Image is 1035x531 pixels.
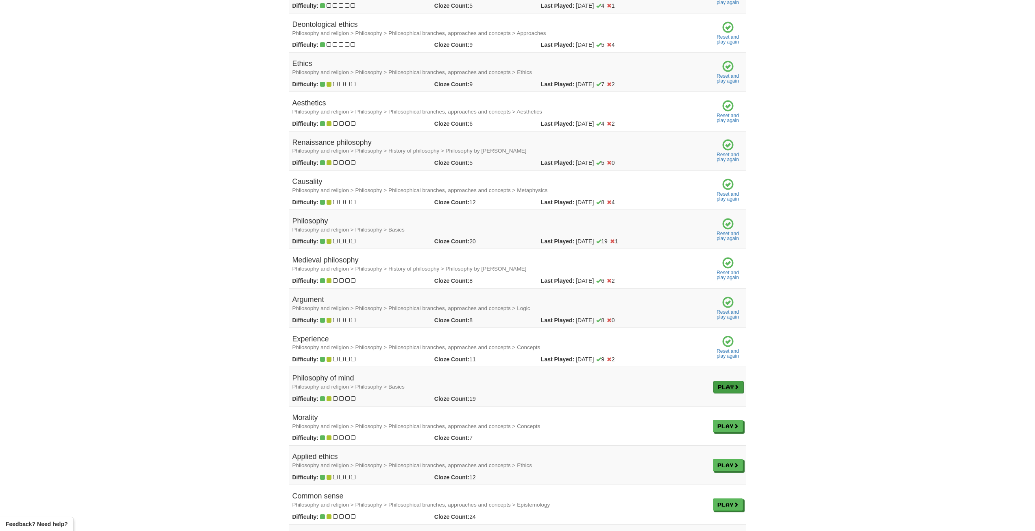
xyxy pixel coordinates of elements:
[292,187,548,193] small: Philosophy and religion > Philosophy > Philosophical branches, approaches and concepts > Metaphysics
[292,356,319,363] strong: Difficulty:
[713,498,743,511] a: Play
[576,120,614,128] span: [DATE]
[292,217,706,234] h4: Philosophy
[434,474,469,481] strong: Cloze Count:
[428,513,535,521] div: 24
[428,316,535,324] div: 8
[713,420,743,432] a: Play
[713,152,743,162] a: Reset andplay again
[596,120,604,127] span: 4
[607,81,615,87] span: 2
[428,2,535,10] div: 5
[607,160,615,166] span: 0
[292,148,527,154] small: Philosophy and religion > Philosophy > History of philosophy > Philosophy by [PERSON_NAME]
[292,384,405,390] small: Philosophy and religion > Philosophy > Basics
[428,473,535,481] div: 12
[541,160,574,166] strong: Last Played:
[292,344,540,350] small: Philosophy and religion > Philosophy > Philosophical branches, approaches and concepts > Concepts
[292,305,530,311] small: Philosophy and religion > Philosophy > Philosophical branches, approaches and concepts > Logic
[292,502,550,508] small: Philosophy and religion > Philosophy > Philosophical branches, approaches and concepts > Epistemo...
[292,238,319,245] strong: Difficulty:
[292,435,319,441] strong: Difficulty:
[541,81,574,87] strong: Last Played:
[541,356,574,363] strong: Last Played:
[713,381,743,393] a: Play
[713,270,743,280] a: Reset andplay again
[434,435,469,441] strong: Cloze Count:
[607,356,615,363] span: 2
[292,266,527,272] small: Philosophy and religion > Philosophy > History of philosophy > Philosophy by [PERSON_NAME]
[607,120,615,127] span: 2
[713,113,743,123] a: Reset andplay again
[596,160,604,166] span: 5
[434,317,469,323] strong: Cloze Count:
[713,74,743,83] a: Reset andplay again
[428,355,535,363] div: 11
[292,256,706,273] h4: Medieval philosophy
[292,42,319,48] strong: Difficulty:
[713,459,743,471] a: Play
[292,199,319,205] strong: Difficulty:
[292,160,319,166] strong: Difficulty:
[292,81,319,87] strong: Difficulty:
[541,2,574,9] strong: Last Played:
[434,396,469,402] strong: Cloze Count:
[576,80,614,88] span: [DATE]
[292,69,532,75] small: Philosophy and religion > Philosophy > Philosophical branches, approaches and concepts > Ethics
[434,514,469,520] strong: Cloze Count:
[713,35,743,44] a: Reset andplay again
[596,199,604,205] span: 8
[428,277,535,285] div: 8
[576,316,614,324] span: [DATE]
[292,139,706,155] h4: Renaissance philosophy
[434,42,469,48] strong: Cloze Count:
[576,277,614,285] span: [DATE]
[292,514,319,520] strong: Difficulty:
[292,335,706,352] h4: Experience
[428,120,535,128] div: 6
[434,120,469,127] strong: Cloze Count:
[607,199,615,205] span: 4
[541,317,574,323] strong: Last Played:
[292,109,542,115] small: Philosophy and religion > Philosophy > Philosophical branches, approaches and concepts > Aesthetics
[428,198,535,206] div: 12
[292,2,319,9] strong: Difficulty:
[596,317,604,323] span: 8
[596,238,608,245] span: 19
[292,317,319,323] strong: Difficulty:
[428,159,535,167] div: 5
[596,278,604,284] span: 6
[541,42,574,48] strong: Last Played:
[713,310,743,319] a: Reset andplay again
[292,227,405,233] small: Philosophy and religion > Philosophy > Basics
[607,42,615,48] span: 4
[428,395,535,403] div: 19
[292,374,706,391] h4: Philosophy of mind
[713,192,743,201] a: Reset andplay again
[292,396,319,402] strong: Difficulty:
[607,317,615,323] span: 0
[292,120,319,127] strong: Difficulty:
[292,21,706,37] h4: Deontological ethics
[292,178,706,194] h4: Causality
[292,462,532,468] small: Philosophy and religion > Philosophy > Philosophical branches, approaches and concepts > Ethics
[292,492,706,509] h4: Common sense
[541,238,574,245] strong: Last Played:
[292,474,319,481] strong: Difficulty:
[434,238,469,245] strong: Cloze Count:
[428,434,535,442] div: 7
[576,41,614,49] span: [DATE]
[292,453,706,469] h4: Applied ethics
[292,99,706,116] h4: Aesthetics
[292,30,546,36] small: Philosophy and religion > Philosophy > Philosophical branches, approaches and concepts > Approaches
[292,414,706,430] h4: Morality
[576,237,618,245] span: [DATE]
[596,2,604,9] span: 4
[576,355,614,363] span: [DATE]
[596,81,604,87] span: 7
[428,80,535,88] div: 9
[541,278,574,284] strong: Last Played:
[434,2,469,9] strong: Cloze Count:
[541,120,574,127] strong: Last Played:
[576,198,614,206] span: [DATE]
